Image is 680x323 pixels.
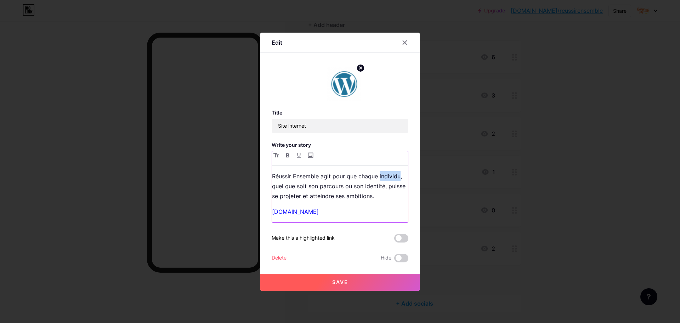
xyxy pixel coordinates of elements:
button: Save [260,274,420,291]
a: [DOMAIN_NAME] [272,208,319,215]
div: Edit [272,38,282,47]
span: Save [332,279,348,285]
img: link_thumbnail [327,67,361,101]
div: Make this a highlighted link [272,234,335,243]
div: Delete [272,254,287,262]
span: Hide [381,254,391,262]
input: Title [272,119,408,133]
h3: Write your story [272,142,408,148]
p: Réussir Ensemble agit pour que chaque individu, quel que soit son parcours ou son identité, puiss... [272,171,408,201]
h3: Title [272,110,408,116]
